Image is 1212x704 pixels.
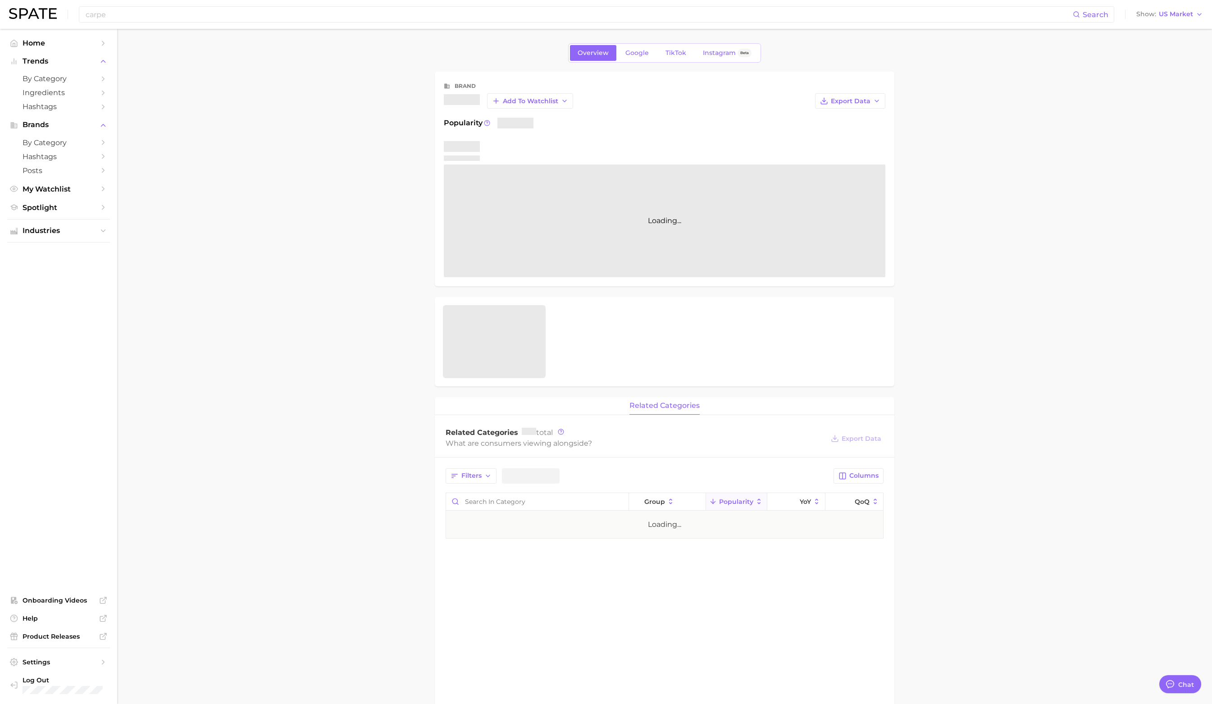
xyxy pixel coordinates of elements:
[23,39,95,47] span: Home
[7,630,110,643] a: Product Releases
[644,498,665,505] span: group
[7,224,110,238] button: Industries
[23,88,95,97] span: Ingredients
[825,493,883,511] button: QoQ
[446,437,824,449] div: What are consumers viewing alongside ?
[665,49,686,57] span: TikTok
[455,81,476,91] div: brand
[7,36,110,50] a: Home
[849,472,879,480] span: Columns
[842,435,881,443] span: Export Data
[695,45,759,61] a: InstagramBeta
[522,428,553,437] span: total
[829,432,884,445] button: Export Data
[7,72,110,86] a: by Category
[23,227,95,235] span: Industries
[800,498,811,505] span: YoY
[578,49,609,57] span: Overview
[1134,9,1205,20] button: ShowUS Market
[815,93,885,109] button: Export Data
[570,45,616,61] a: Overview
[767,493,825,511] button: YoY
[23,676,103,684] span: Log Out
[7,612,110,625] a: Help
[444,165,885,277] div: Loading...
[658,45,694,61] a: TikTok
[446,468,497,484] button: Filters
[23,658,95,666] span: Settings
[1083,10,1108,19] span: Search
[706,493,767,511] button: Popularity
[7,136,110,150] a: by Category
[7,118,110,132] button: Brands
[1159,12,1193,17] span: US Market
[855,498,870,505] span: QoQ
[23,614,95,622] span: Help
[23,74,95,83] span: by Category
[23,138,95,147] span: by Category
[85,7,1073,22] input: Search here for a brand, industry, or ingredient
[23,185,95,193] span: My Watchlist
[7,594,110,607] a: Onboarding Videos
[461,472,482,480] span: Filters
[23,166,95,175] span: Posts
[7,100,110,114] a: Hashtags
[9,8,57,19] img: SPATE
[7,673,110,697] a: Log out. Currently logged in with e-mail cfuentes@onscent.com.
[618,45,656,61] a: Google
[648,519,681,530] div: Loading...
[834,468,884,484] button: Columns
[487,93,573,109] button: Add to Watchlist
[7,164,110,178] a: Posts
[625,49,649,57] span: Google
[23,152,95,161] span: Hashtags
[7,55,110,68] button: Trends
[7,201,110,215] a: Spotlight
[719,498,753,505] span: Popularity
[23,102,95,111] span: Hashtags
[23,632,95,640] span: Product Releases
[444,118,483,128] span: Popularity
[23,121,95,129] span: Brands
[7,150,110,164] a: Hashtags
[23,57,95,65] span: Trends
[446,493,629,510] input: Search in category
[1136,12,1156,17] span: Show
[703,49,736,57] span: Instagram
[629,493,706,511] button: group
[23,596,95,604] span: Onboarding Videos
[7,86,110,100] a: Ingredients
[629,402,700,410] span: related categories
[23,203,95,212] span: Spotlight
[503,97,558,105] span: Add to Watchlist
[446,428,518,437] span: Related Categories
[7,182,110,196] a: My Watchlist
[831,97,870,105] span: Export Data
[740,49,749,57] span: Beta
[7,655,110,669] a: Settings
